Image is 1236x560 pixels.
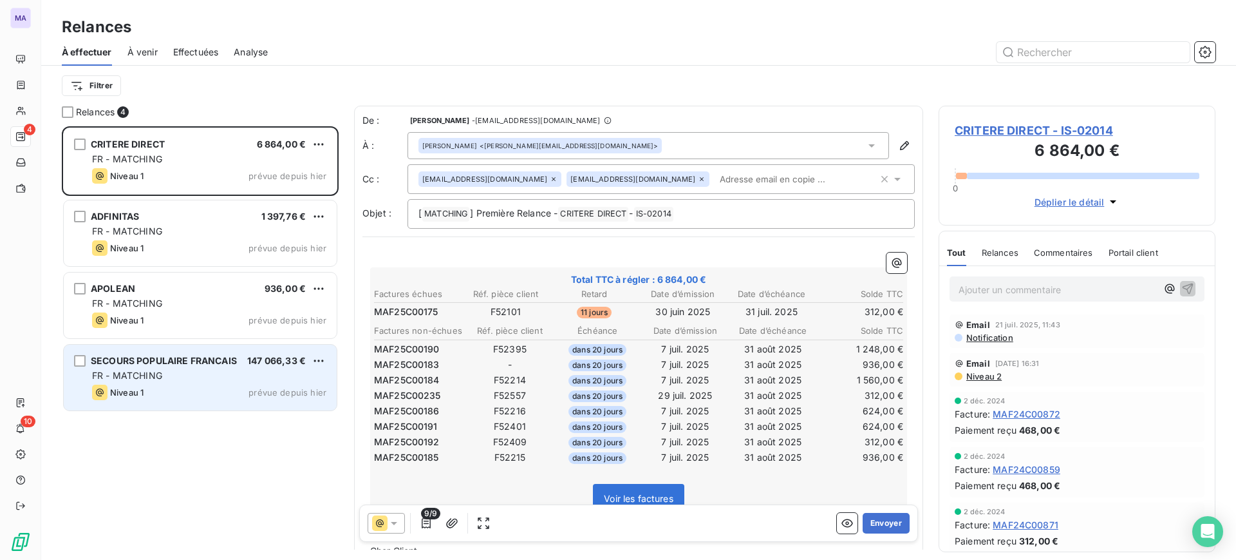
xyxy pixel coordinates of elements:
span: prévue depuis hier [248,171,326,181]
td: F52409 [467,435,553,449]
th: Factures non-échues [373,324,465,338]
span: dans 20 jours [568,375,626,387]
h3: 6 864,00 € [955,139,1199,165]
th: Factures échues [373,287,461,301]
td: 7 juil. 2025 [642,373,728,387]
td: 312,00 € [816,305,904,319]
span: Facture : [955,463,990,476]
span: Objet : [362,208,391,218]
span: dans 20 jours [568,421,626,433]
span: Email [966,358,990,369]
span: 2 déc. 2024 [964,508,1006,516]
td: MAF25C00184 [373,373,465,387]
td: 31 août 2025 [730,373,816,387]
span: Niveau 1 [110,171,144,181]
span: Analyse [234,46,268,59]
span: [PERSON_NAME] [422,141,477,150]
span: FR - MATCHING [92,153,162,164]
input: Rechercher [997,42,1190,63]
td: 312,00 € [818,435,904,449]
span: FR - MATCHING [92,226,162,237]
td: F52216 [467,404,553,418]
span: SECOURS POPULAIRE FRANCAIS [91,355,237,366]
span: prévue depuis hier [248,243,326,253]
span: IS-02014 [634,207,673,222]
span: Niveau 1 [110,315,144,325]
td: 7 juil. 2025 [642,342,728,356]
td: 7 juil. 2025 [642,435,728,449]
span: Total TTC à régler : 6 864,00 € [372,273,905,286]
td: 31 août 2025 [730,358,816,372]
th: Date d’échéance [728,287,816,301]
td: 1 248,00 € [818,342,904,356]
th: Date d’échéance [730,324,816,338]
td: F52101 [462,305,550,319]
td: F52557 [467,389,553,403]
div: grid [62,126,339,560]
span: APOLEAN [91,283,135,294]
td: MAF25C00185 [373,450,465,465]
td: 1 560,00 € [818,373,904,387]
span: [PERSON_NAME] [410,117,469,124]
span: 0 [953,183,958,193]
span: 6 864,00 € [257,139,306,150]
span: Effectuées [173,46,219,59]
span: MAF24C00871 [993,518,1058,532]
td: 31 août 2025 [730,450,816,465]
span: 147 066,33 € [247,355,306,366]
span: [EMAIL_ADDRESS][DOMAIN_NAME] [570,175,695,183]
span: 9/9 [421,508,440,519]
td: 31 juil. 2025 [728,305,816,319]
td: 31 août 2025 [730,404,816,418]
span: prévue depuis hier [248,315,326,325]
span: 312,00 € [1019,534,1058,548]
td: F52215 [467,450,553,465]
td: 624,00 € [818,404,904,418]
span: - [EMAIL_ADDRESS][DOMAIN_NAME] [472,117,600,124]
span: Facture : [955,518,990,532]
span: CRITERE DIRECT [558,207,628,222]
span: dans 20 jours [568,360,626,371]
td: 29 juil. 2025 [642,389,728,403]
span: dans 20 jours [568,437,626,449]
th: Réf. pièce client [462,287,550,301]
span: À effectuer [62,46,112,59]
td: 31 août 2025 [730,342,816,356]
td: 7 juil. 2025 [642,404,728,418]
span: [EMAIL_ADDRESS][DOMAIN_NAME] [422,175,547,183]
span: [DATE] 16:31 [995,360,1040,367]
span: dans 20 jours [568,452,626,464]
span: dans 20 jours [568,391,626,402]
td: F52214 [467,373,553,387]
span: 11 jours [577,307,612,318]
span: Facture : [955,407,990,421]
img: Logo LeanPay [10,532,31,552]
td: 31 août 2025 [730,420,816,434]
td: MAF25C00191 [373,420,465,434]
span: MAF24C00859 [993,463,1060,476]
span: dans 20 jours [568,344,626,356]
span: MAF25C00175 [374,305,438,318]
td: 7 juil. 2025 [642,450,728,465]
td: 7 juil. 2025 [642,420,728,434]
td: MAF25C00183 [373,358,465,372]
span: Portail client [1109,247,1158,258]
span: Niveau 2 [965,371,1002,381]
button: Filtrer [62,75,121,96]
button: Déplier le détail [1031,195,1124,209]
span: Paiement reçu [955,534,1016,548]
th: Date d’émission [642,324,728,338]
span: dans 20 jours [568,406,626,418]
label: Cc : [362,173,407,186]
td: F52401 [467,420,553,434]
span: 10 [21,416,35,427]
td: 624,00 € [818,420,904,434]
span: Email [966,320,990,330]
td: 7 juil. 2025 [642,358,728,372]
span: 936,00 € [265,283,306,294]
span: MATCHING [422,207,469,222]
th: Échéance [554,324,641,338]
span: Cher Client, [370,545,420,556]
td: MAF25C00186 [373,404,465,418]
span: prévue depuis hier [248,387,326,398]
